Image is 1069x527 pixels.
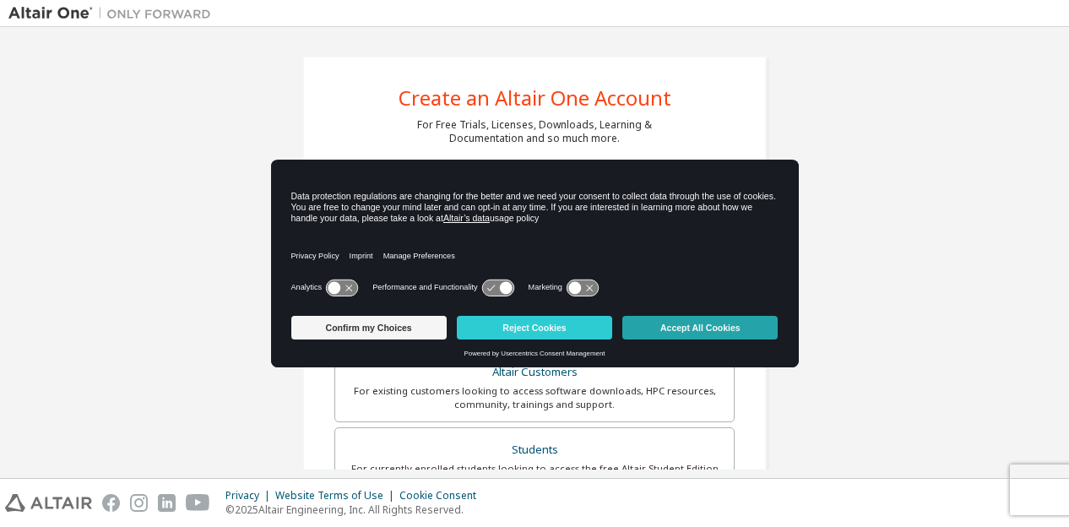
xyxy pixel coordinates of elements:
[130,494,148,512] img: instagram.svg
[417,118,652,145] div: For Free Trials, Licenses, Downloads, Learning & Documentation and so much more.
[399,489,486,503] div: Cookie Consent
[8,5,220,22] img: Altair One
[345,462,724,489] div: For currently enrolled students looking to access the free Altair Student Edition bundle and all ...
[5,494,92,512] img: altair_logo.svg
[345,438,724,462] div: Students
[186,494,210,512] img: youtube.svg
[225,503,486,517] p: © 2025 Altair Engineering, Inc. All Rights Reserved.
[102,494,120,512] img: facebook.svg
[345,384,724,411] div: For existing customers looking to access software downloads, HPC resources, community, trainings ...
[345,361,724,384] div: Altair Customers
[275,489,399,503] div: Website Terms of Use
[158,494,176,512] img: linkedin.svg
[399,88,671,108] div: Create an Altair One Account
[225,489,275,503] div: Privacy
